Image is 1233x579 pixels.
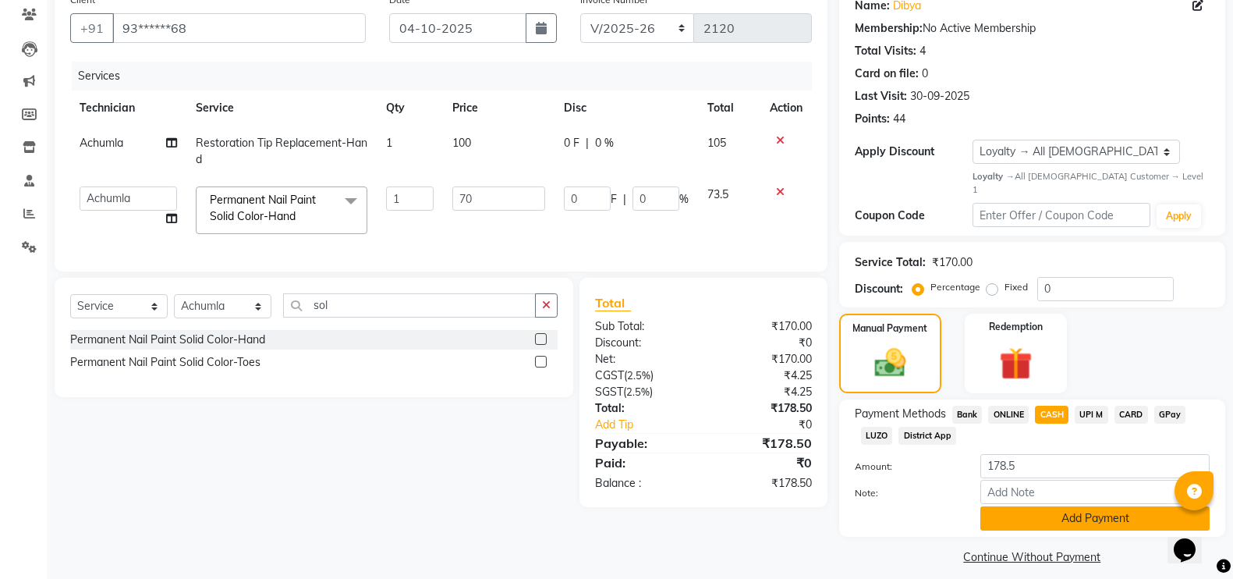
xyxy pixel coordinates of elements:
div: Payable: [583,434,703,453]
th: Total [698,91,760,126]
div: Sub Total: [583,318,703,335]
input: Search by Name/Mobile/Email/Code [112,13,366,43]
input: Search or Scan [283,293,536,318]
strong: Loyalty → [973,171,1014,182]
div: Apply Discount [855,144,973,160]
span: District App [898,427,956,445]
div: Service Total: [855,254,926,271]
span: 0 F [564,135,579,151]
div: Discount: [583,335,703,351]
span: % [679,191,689,208]
div: Discount: [855,281,903,297]
th: Service [186,91,377,126]
label: Note: [843,486,969,500]
input: Enter Offer / Coupon Code [973,203,1150,227]
span: Restoration Tip Replacement-Hand [196,136,367,166]
span: | [586,135,589,151]
th: Action [760,91,812,126]
span: UPI M [1075,406,1108,424]
button: Add Payment [980,506,1210,531]
span: SGST [595,385,623,399]
button: Apply [1157,204,1201,228]
span: CASH [1035,406,1068,424]
span: CARD [1114,406,1148,424]
label: Amount: [843,460,969,474]
iframe: chat widget [1167,517,1217,563]
div: ₹4.25 [703,384,824,400]
div: 30-09-2025 [910,88,969,105]
div: Net: [583,351,703,368]
div: Paid: [583,453,703,472]
span: GPay [1154,406,1186,424]
input: Add Note [980,480,1210,504]
a: Continue Without Payment [842,549,1222,566]
span: 100 [452,136,471,150]
div: 4 [919,43,926,59]
div: ₹178.50 [703,434,824,453]
input: Amount [980,454,1210,478]
div: ( ) [583,384,703,400]
div: ₹0 [703,335,824,351]
div: Points: [855,111,890,127]
img: _gift.svg [989,343,1042,384]
div: Services [72,62,824,91]
span: Permanent Nail Paint Solid Color-Hand [210,193,316,223]
div: ( ) [583,368,703,384]
span: 105 [707,136,726,150]
span: 73.5 [707,187,728,201]
div: ₹0 [703,453,824,472]
div: No Active Membership [855,20,1210,37]
span: 2.5% [626,385,650,398]
a: Add Tip [583,417,723,433]
label: Redemption [989,320,1043,334]
span: | [623,191,626,208]
img: _cash.svg [865,345,916,381]
div: All [DEMOGRAPHIC_DATA] Customer → Level 1 [973,170,1210,197]
div: Balance : [583,475,703,492]
div: ₹0 [724,417,824,433]
label: Manual Payment [852,321,927,336]
th: Disc [554,91,698,126]
div: 0 [922,66,928,82]
th: Technician [70,91,186,126]
span: LUZO [861,427,893,445]
span: F [611,191,617,208]
div: Total: [583,400,703,417]
div: Permanent Nail Paint Solid Color-Toes [70,354,260,371]
span: 2.5% [627,369,650,382]
th: Qty [377,91,443,126]
div: ₹4.25 [703,368,824,384]
div: ₹178.50 [703,475,824,492]
th: Price [443,91,554,126]
div: ₹178.50 [703,400,824,417]
span: 0 % [595,135,614,151]
span: Payment Methods [855,406,946,422]
div: Membership: [855,20,923,37]
span: Achumla [80,136,123,150]
div: ₹170.00 [932,254,973,271]
span: 1 [386,136,392,150]
div: Total Visits: [855,43,916,59]
div: ₹170.00 [703,351,824,368]
span: Bank [952,406,983,424]
div: ₹170.00 [703,318,824,335]
div: Permanent Nail Paint Solid Color-Hand [70,332,265,348]
div: 44 [893,111,905,127]
label: Percentage [930,280,980,294]
span: CGST [595,368,624,382]
button: +91 [70,13,114,43]
span: ONLINE [988,406,1029,424]
label: Fixed [1004,280,1028,294]
div: Last Visit: [855,88,907,105]
div: Card on file: [855,66,919,82]
div: Coupon Code [855,208,973,224]
span: Total [595,295,631,311]
a: x [296,209,303,223]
